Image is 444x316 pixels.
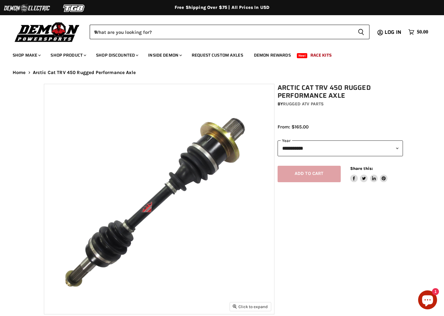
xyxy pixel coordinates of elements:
span: Log in [385,28,401,36]
span: $0.00 [417,29,428,35]
a: Race Kits [306,49,336,62]
img: Demon Powersports [13,21,82,43]
a: Demon Rewards [249,49,296,62]
img: Demon Electric Logo 2 [3,2,51,14]
button: Search [353,25,369,39]
a: Shop Product [46,49,90,62]
a: Request Custom Axles [187,49,248,62]
span: From: $165.00 [278,124,309,130]
span: Arctic Cat TRV 450 Rugged Performance Axle [33,70,136,75]
a: Shop Make [8,49,45,62]
h1: Arctic Cat TRV 450 Rugged Performance Axle [278,84,403,100]
a: Home [13,70,26,75]
img: TGB Logo 2 [51,2,98,14]
img: Arctic Cat TRV 450 Rugged Performance Axle [44,84,274,314]
button: Click to expand [230,302,271,311]
a: Rugged ATV Parts [283,101,324,107]
input: When autocomplete results are available use up and down arrows to review and enter to select [90,25,353,39]
span: Share this: [350,166,373,171]
div: by [278,101,403,108]
inbox-online-store-chat: Shopify online store chat [416,290,439,311]
ul: Main menu [8,46,427,62]
select: year [278,140,403,156]
span: New! [297,53,308,58]
a: Inside Demon [143,49,186,62]
span: Click to expand [233,304,268,309]
aside: Share this: [350,166,388,183]
a: Shop Discounted [91,49,142,62]
a: $0.00 [405,28,431,37]
form: Product [90,25,369,39]
a: Log in [382,29,405,35]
